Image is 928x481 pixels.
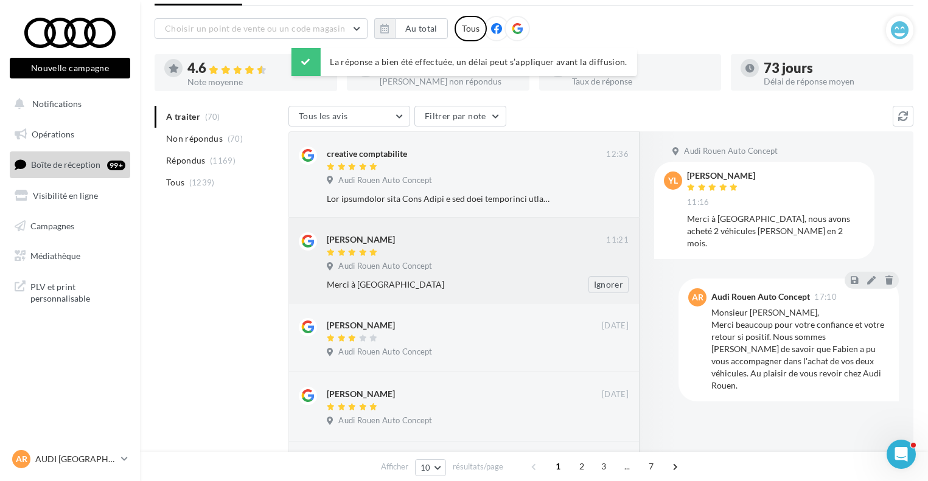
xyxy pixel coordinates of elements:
[327,193,549,205] div: Lor ipsumdolor sita Cons Adipi e sed doei temporinci utlaboreetdolo, magnaaliquaenima mi ve qui n...
[7,183,133,209] a: Visibilité en ligne
[7,122,133,147] a: Opérations
[32,129,74,139] span: Opérations
[548,457,568,476] span: 1
[415,459,446,476] button: 10
[338,415,432,426] span: Audi Rouen Auto Concept
[30,251,80,261] span: Médiathèque
[374,18,448,39] button: Au total
[588,276,629,293] button: Ignorer
[338,347,432,358] span: Audi Rouen Auto Concept
[32,99,82,109] span: Notifications
[288,106,410,126] button: Tous les avis
[7,151,133,178] a: Boîte de réception99+
[572,61,712,75] div: 94 %
[692,291,703,303] span: AR
[166,176,184,189] span: Tous
[420,463,431,472] span: 10
[10,448,130,471] a: AR AUDI [GEOGRAPHIC_DATA]
[7,274,133,310] a: PLV et print personnalisable
[291,48,637,76] div: La réponse a bien été effectuée, un délai peut s’appliquer avant la diffusion.
[228,134,243,144] span: (70)
[33,190,98,201] span: Visibilité en ligne
[35,453,116,465] p: AUDI [GEOGRAPHIC_DATA]
[30,279,125,305] span: PLV et print personnalisable
[338,175,432,186] span: Audi Rouen Auto Concept
[381,461,408,472] span: Afficher
[7,243,133,269] a: Médiathèque
[687,213,865,249] div: Merci à [GEOGRAPHIC_DATA], nous avons acheté 2 véhicules [PERSON_NAME] en 2 mois.
[453,461,503,472] span: résultats/page
[764,77,904,86] div: Délai de réponse moyen
[210,156,235,165] span: (1169)
[606,235,629,246] span: 11:21
[711,292,810,301] div: Audi Rouen Auto Concept
[107,161,125,170] div: 99+
[455,16,487,41] div: Tous
[668,175,678,187] span: YL
[606,149,629,160] span: 12:36
[711,306,889,392] div: Monsieur [PERSON_NAME], Merci beaucoup pour votre confiance et votre retour si positif. Nous somm...
[327,279,549,291] div: Merci à [GEOGRAPHIC_DATA]
[16,453,27,465] span: AR
[602,320,629,331] span: [DATE]
[327,148,407,160] div: creative comptabilite
[31,159,100,170] span: Boîte de réception
[684,146,778,157] span: Audi Rouen Auto Concept
[618,457,637,476] span: ...
[165,23,345,33] span: Choisir un point de vente ou un code magasin
[602,389,629,400] span: [DATE]
[327,388,395,400] div: [PERSON_NAME]
[814,293,837,301] span: 17:10
[395,18,448,39] button: Au total
[687,197,710,208] span: 11:16
[10,58,130,78] button: Nouvelle campagne
[189,178,215,187] span: (1239)
[687,171,755,180] div: [PERSON_NAME]
[414,106,506,126] button: Filtrer par note
[30,220,74,230] span: Campagnes
[166,154,206,167] span: Répondus
[7,213,133,239] a: Campagnes
[187,78,327,86] div: Note moyenne
[572,77,712,86] div: Taux de réponse
[764,61,904,75] div: 73 jours
[327,319,395,331] div: [PERSON_NAME]
[572,457,591,476] span: 2
[187,61,327,75] div: 4.6
[327,234,395,246] div: [PERSON_NAME]
[338,261,432,272] span: Audi Rouen Auto Concept
[7,91,128,117] button: Notifications
[155,18,368,39] button: Choisir un point de vente ou un code magasin
[594,457,613,476] span: 3
[299,111,348,121] span: Tous les avis
[887,440,916,469] iframe: Intercom live chat
[166,133,223,145] span: Non répondus
[641,457,661,476] span: 7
